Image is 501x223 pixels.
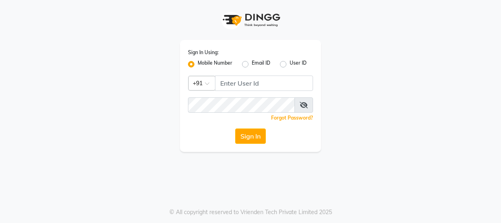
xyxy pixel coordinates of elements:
a: Forgot Password? [271,115,313,121]
label: User ID [290,59,307,69]
input: Username [188,97,295,113]
button: Sign In [235,128,266,144]
label: Mobile Number [198,59,232,69]
input: Username [215,76,313,91]
label: Email ID [252,59,270,69]
label: Sign In Using: [188,49,219,56]
img: logo1.svg [218,8,283,32]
